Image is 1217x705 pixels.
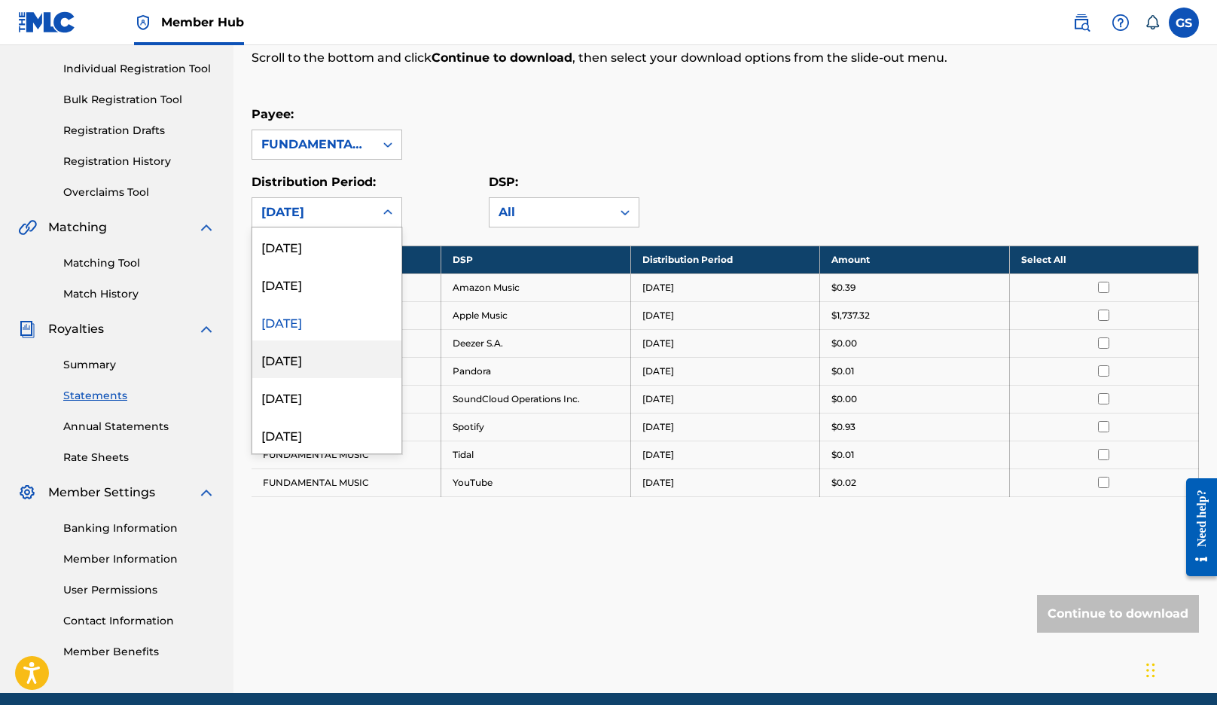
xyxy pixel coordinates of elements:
td: [DATE] [630,357,820,385]
label: Payee: [252,107,294,121]
td: [DATE] [630,329,820,357]
th: Distribution Period [630,246,820,273]
div: [DATE] [252,340,401,378]
div: [DATE] [252,303,401,340]
td: Apple Music [441,301,631,329]
th: Select All [1009,246,1199,273]
a: Member Information [63,551,215,567]
span: Member Hub [161,14,244,31]
div: User Menu [1169,8,1199,38]
td: Deezer S.A. [441,329,631,357]
a: Match History [63,286,215,302]
a: Individual Registration Tool [63,61,215,77]
iframe: Chat Widget [1142,633,1217,705]
p: Scroll to the bottom and click , then select your download options from the slide-out menu. [252,49,981,67]
div: All [499,203,602,221]
img: search [1072,14,1090,32]
td: Spotify [441,413,631,441]
a: Matching Tool [63,255,215,271]
a: Member Benefits [63,644,215,660]
a: Summary [63,357,215,373]
div: FUNDAMENTAL MUSIC [261,136,365,154]
a: Bulk Registration Tool [63,92,215,108]
a: Contact Information [63,613,215,629]
a: Annual Statements [63,419,215,435]
td: [DATE] [630,301,820,329]
td: FUNDAMENTAL MUSIC [252,468,441,496]
img: Member Settings [18,484,36,502]
div: [DATE] [252,227,401,265]
span: Member Settings [48,484,155,502]
td: FUNDAMENTAL MUSIC [252,441,441,468]
a: Rate Sheets [63,450,215,465]
div: [DATE] [252,378,401,416]
td: [DATE] [630,468,820,496]
img: Royalties [18,320,36,338]
img: Matching [18,218,37,237]
a: Public Search [1066,8,1097,38]
div: [DATE] [252,416,401,453]
p: $0.01 [831,365,854,378]
img: expand [197,320,215,338]
a: Banking Information [63,520,215,536]
td: [DATE] [630,273,820,301]
img: expand [197,218,215,237]
div: [DATE] [252,265,401,303]
p: $0.93 [831,420,856,434]
td: Pandora [441,357,631,385]
th: DSP [441,246,631,273]
td: [DATE] [630,385,820,413]
img: MLC Logo [18,11,76,33]
img: Top Rightsholder [134,14,152,32]
div: [DATE] [261,203,365,221]
img: help [1112,14,1130,32]
a: Registration Drafts [63,123,215,139]
p: $1,737.32 [831,309,870,322]
strong: Continue to download [432,50,572,65]
iframe: Resource Center [1175,466,1217,587]
a: User Permissions [63,582,215,598]
td: [DATE] [630,441,820,468]
p: $0.02 [831,476,856,490]
label: Distribution Period: [252,175,376,189]
a: Registration History [63,154,215,169]
td: Amazon Music [441,273,631,301]
a: Statements [63,388,215,404]
td: Tidal [441,441,631,468]
td: SoundCloud Operations Inc. [441,385,631,413]
div: Help [1106,8,1136,38]
a: Overclaims Tool [63,185,215,200]
p: $0.01 [831,448,854,462]
span: Matching [48,218,107,237]
td: YouTube [441,468,631,496]
p: $0.00 [831,337,857,350]
td: [DATE] [630,413,820,441]
p: $0.00 [831,392,857,406]
span: Royalties [48,320,104,338]
p: $0.39 [831,281,856,295]
div: Drag [1146,648,1155,693]
img: expand [197,484,215,502]
label: DSP: [489,175,518,189]
th: Amount [820,246,1010,273]
div: Notifications [1145,15,1160,30]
